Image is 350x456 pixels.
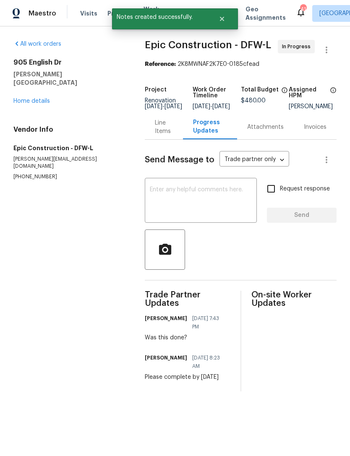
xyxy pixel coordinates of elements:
[212,104,230,109] span: [DATE]
[80,9,97,18] span: Visits
[193,87,240,99] h5: Work Order Timeline
[13,70,125,87] h5: [PERSON_NAME][GEOGRAPHIC_DATA]
[112,8,208,26] span: Notes created successfully.
[145,87,167,93] h5: Project
[145,314,187,323] h6: [PERSON_NAME]
[145,61,176,67] b: Reference:
[13,156,125,170] p: [PERSON_NAME][EMAIL_ADDRESS][DOMAIN_NAME]
[155,119,173,135] div: Line Items
[145,104,162,109] span: [DATE]
[241,87,279,93] h5: Total Budget
[145,60,337,68] div: 2K8MWNAF2K7E0-0185cfead
[192,354,225,370] span: [DATE] 8:23 AM
[13,98,50,104] a: Home details
[247,123,284,131] div: Attachments
[145,334,230,342] div: Was this done?
[251,291,337,307] span: On-site Worker Updates
[145,98,182,109] span: Renovation
[13,58,125,67] h2: 905 English Dr
[13,173,125,180] p: [PHONE_NUMBER]
[145,156,214,164] span: Send Message to
[300,5,306,13] div: 41
[282,42,314,51] span: In Progress
[13,125,125,134] h4: Vendor Info
[289,104,337,109] div: [PERSON_NAME]
[107,9,133,18] span: Projects
[145,40,271,50] span: Epic Construction - DFW-L
[165,104,182,109] span: [DATE]
[145,104,182,109] span: -
[330,87,337,104] span: The hpm assigned to this work order.
[29,9,56,18] span: Maestro
[193,104,230,109] span: -
[289,87,327,99] h5: Assigned HPM
[208,10,236,27] button: Close
[144,5,165,22] span: Work Orders
[192,314,225,331] span: [DATE] 7:43 PM
[241,98,266,104] span: $480.00
[304,123,326,131] div: Invoices
[281,87,288,98] span: The total cost of line items that have been proposed by Opendoor. This sum includes line items th...
[193,104,210,109] span: [DATE]
[145,291,230,307] span: Trade Partner Updates
[145,373,230,381] div: Please complete by [DATE]
[280,185,330,193] span: Request response
[13,41,61,47] a: All work orders
[145,354,187,362] h6: [PERSON_NAME]
[246,5,286,22] span: Geo Assignments
[219,153,289,167] div: Trade partner only
[193,118,227,135] div: Progress Updates
[13,144,125,152] h5: Epic Construction - DFW-L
